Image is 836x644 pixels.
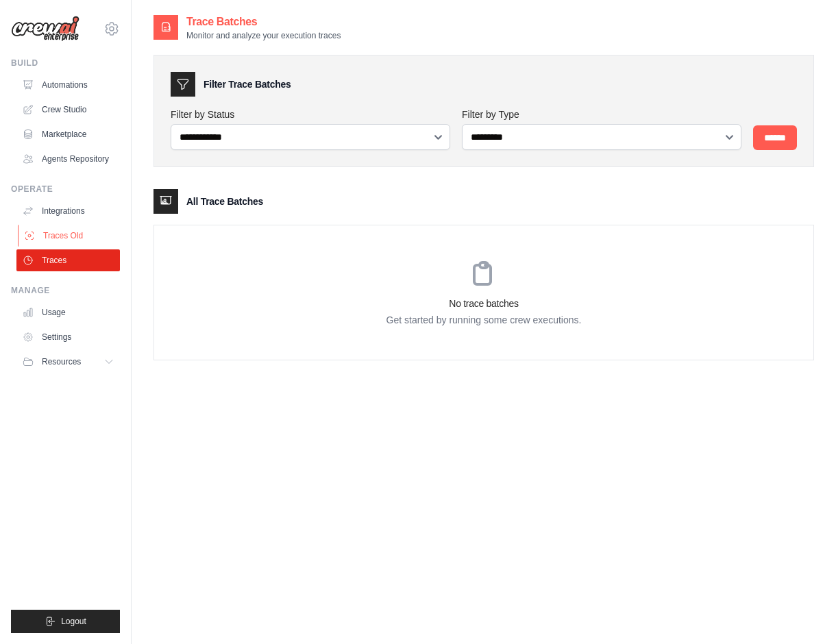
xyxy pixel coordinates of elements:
[462,108,742,121] label: Filter by Type
[186,195,263,208] h3: All Trace Batches
[186,14,341,30] h2: Trace Batches
[171,108,451,121] label: Filter by Status
[204,77,291,91] h3: Filter Trace Batches
[16,148,120,170] a: Agents Repository
[42,356,81,367] span: Resources
[11,184,120,195] div: Operate
[16,351,120,373] button: Resources
[11,610,120,633] button: Logout
[11,285,120,296] div: Manage
[16,326,120,348] a: Settings
[16,301,120,323] a: Usage
[16,74,120,96] a: Automations
[61,616,86,627] span: Logout
[16,123,120,145] a: Marketplace
[11,58,120,69] div: Build
[16,200,120,222] a: Integrations
[11,16,79,42] img: Logo
[18,225,121,247] a: Traces Old
[154,297,813,310] h3: No trace batches
[16,99,120,121] a: Crew Studio
[186,30,341,41] p: Monitor and analyze your execution traces
[154,313,813,327] p: Get started by running some crew executions.
[16,249,120,271] a: Traces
